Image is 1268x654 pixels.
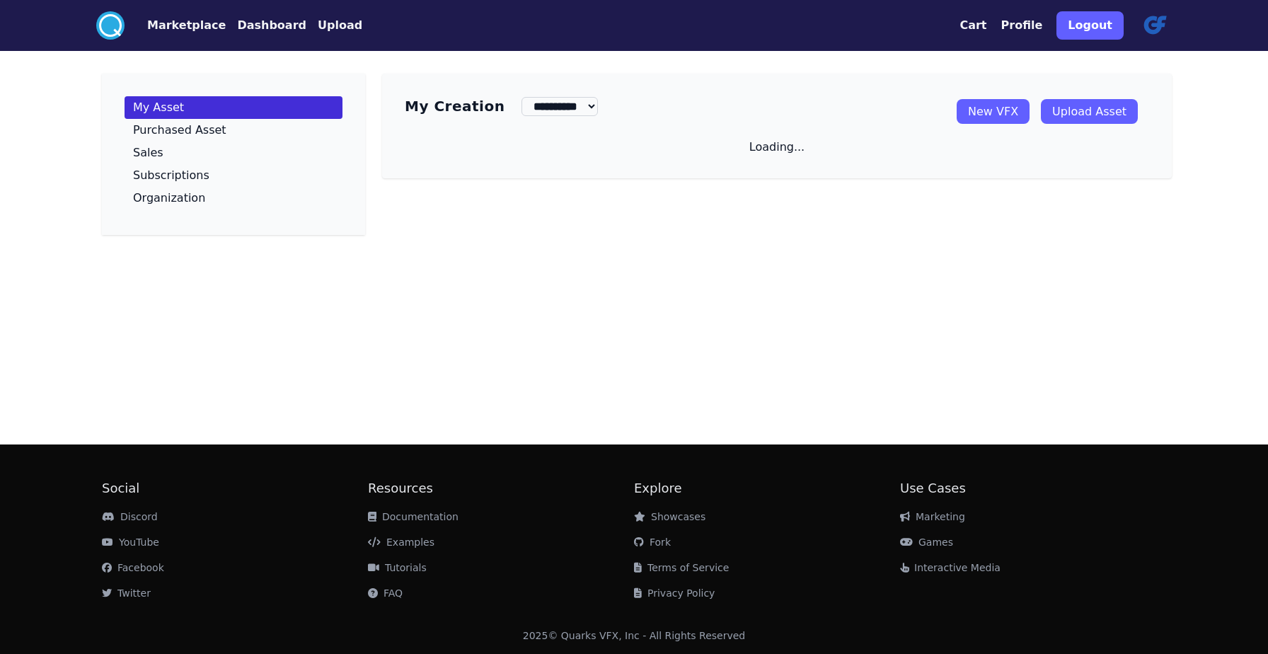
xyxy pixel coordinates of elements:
button: Upload [318,17,362,34]
button: Profile [1001,17,1043,34]
a: Terms of Service [634,562,729,573]
a: Games [900,537,953,548]
a: Interactive Media [900,562,1001,573]
a: Purchased Asset [125,119,342,142]
a: Dashboard [226,17,306,34]
h2: Resources [368,478,634,498]
a: Sales [125,142,342,164]
a: YouTube [102,537,159,548]
a: Marketing [900,511,965,522]
a: Fork [634,537,671,548]
h2: Use Cases [900,478,1166,498]
a: Upload Asset [1041,99,1138,124]
div: 2025 © Quarks VFX, Inc - All Rights Reserved [523,629,746,643]
a: Tutorials [368,562,427,573]
img: profile [1138,8,1172,42]
a: Subscriptions [125,164,342,187]
h2: Social [102,478,368,498]
button: Cart [959,17,986,34]
a: Logout [1056,6,1124,45]
a: Organization [125,187,342,210]
p: My Asset [133,102,184,113]
a: Privacy Policy [634,587,715,599]
button: Dashboard [237,17,306,34]
h2: Explore [634,478,900,498]
a: My Asset [125,96,342,119]
a: Marketplace [125,17,226,34]
a: Discord [102,511,158,522]
p: Purchased Asset [133,125,226,136]
a: FAQ [368,587,403,599]
h3: My Creation [405,96,505,116]
button: Logout [1056,11,1124,40]
p: Sales [133,147,163,159]
a: Upload [306,17,362,34]
p: Subscriptions [133,170,209,181]
a: Facebook [102,562,164,573]
p: Organization [133,193,205,204]
a: Examples [368,537,434,548]
p: Loading... [749,139,805,156]
a: Twitter [102,587,151,599]
a: Documentation [368,511,459,522]
button: Marketplace [147,17,226,34]
a: Showcases [634,511,705,522]
a: New VFX [957,99,1030,124]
